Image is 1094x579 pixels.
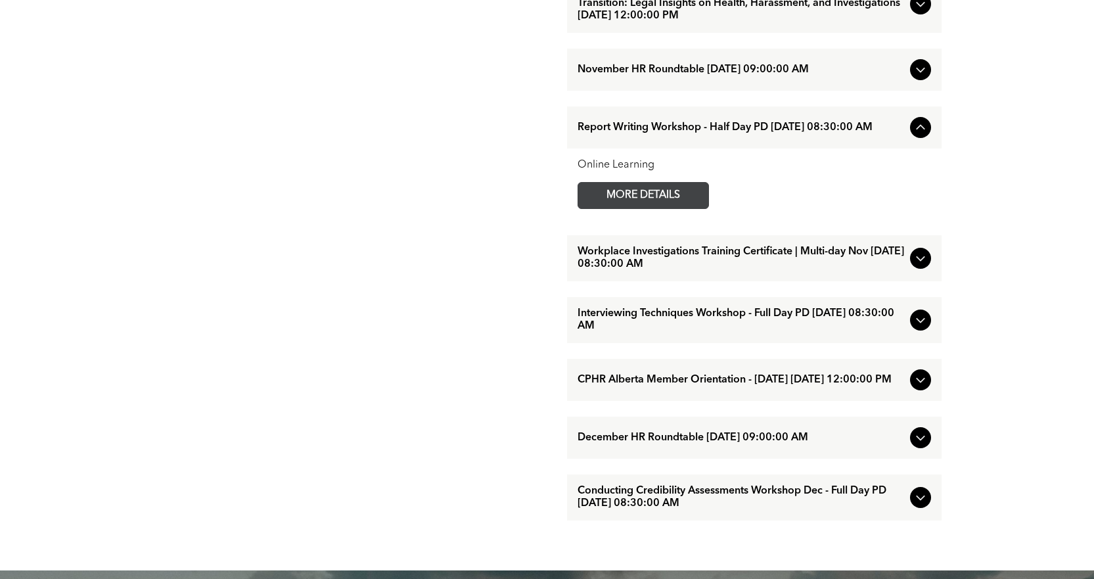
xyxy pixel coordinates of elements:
[578,432,905,444] span: December HR Roundtable [DATE] 09:00:00 AM
[578,64,905,76] span: November HR Roundtable [DATE] 09:00:00 AM
[578,159,931,172] div: Online Learning
[578,374,905,386] span: CPHR Alberta Member Orientation - [DATE] [DATE] 12:00:00 PM
[591,183,695,208] span: MORE DETAILS
[578,246,905,271] span: Workplace Investigations Training Certificate | Multi-day Nov [DATE] 08:30:00 AM
[578,182,709,209] a: MORE DETAILS
[578,485,905,510] span: Conducting Credibility Assessments Workshop Dec - Full Day PD [DATE] 08:30:00 AM
[578,308,905,333] span: Interviewing Techniques Workshop - Full Day PD [DATE] 08:30:00 AM
[578,122,905,134] span: Report Writing Workshop - Half Day PD [DATE] 08:30:00 AM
